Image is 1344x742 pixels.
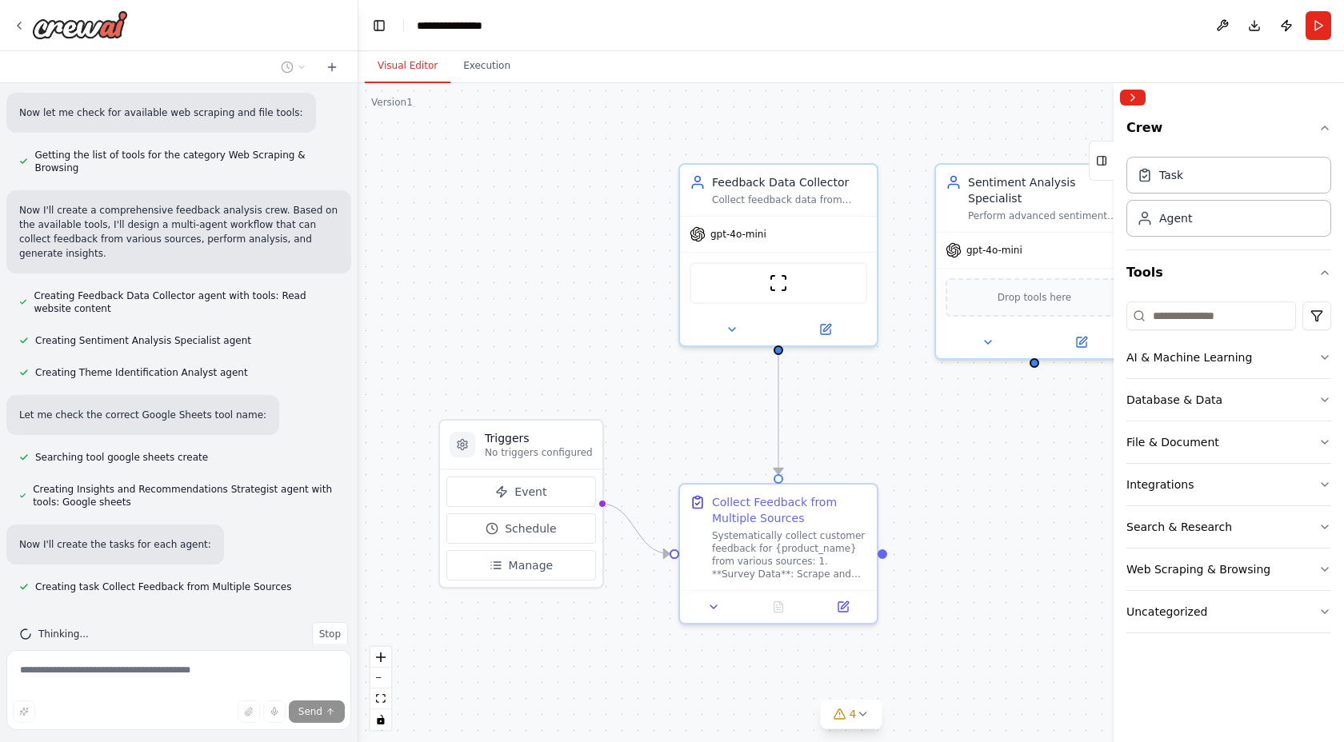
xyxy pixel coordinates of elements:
button: Event [446,477,596,507]
div: Uncategorized [1126,604,1207,620]
span: Stop [319,628,341,640]
p: Now I'll create the tasks for each agent: [19,537,211,552]
div: Sentiment Analysis SpecialistPerform advanced sentiment analysis on all collected feedback for {p... [934,163,1134,360]
div: Collect Feedback from Multiple Sources [712,494,867,526]
div: Perform advanced sentiment analysis on all collected feedback for {product_name}, categorizing em... [968,209,1123,222]
button: Visual Editor [365,50,450,83]
span: Thinking... [38,628,89,640]
g: Edge from ed621331-4c13-4ebd-842d-e5fefb1c38e6 to 10588d25-4861-44c4-944e-e9eecb8ab78d [770,355,786,474]
div: Tools [1126,295,1331,646]
p: Now I'll create a comprehensive feedback analysis crew. Based on the available tools, I'll design... [19,203,338,261]
h3: Triggers [485,430,593,446]
div: Collect Feedback from Multiple SourcesSystematically collect customer feedback for {product_name}... [678,483,878,624]
button: zoom in [370,647,391,668]
g: Edge from triggers to 10588d25-4861-44c4-944e-e9eecb8ab78d [601,496,670,562]
button: Improve this prompt [13,700,35,723]
span: Creating task Collect Feedback from Multiple Sources [35,580,291,593]
img: Logo [32,10,128,39]
span: Manage [509,557,554,573]
button: Integrations [1126,464,1331,505]
span: Drop tools here [998,289,1072,305]
div: File & Document [1126,434,1219,450]
span: Creating Feedback Data Collector agent with tools: Read website content [34,289,338,315]
button: 4 [821,700,882,729]
div: Agent [1159,210,1192,226]
button: Database & Data [1126,379,1331,421]
div: Integrations [1126,477,1194,493]
button: AI & Machine Learning [1126,337,1331,378]
div: Search & Research [1126,519,1232,535]
button: Tools [1126,250,1331,295]
div: Feedback Data Collector [712,174,867,190]
button: Collapse right sidebar [1120,90,1146,106]
button: fit view [370,688,391,709]
button: Uncategorized [1126,591,1331,632]
button: Click to speak your automation idea [263,700,286,723]
div: Systematically collect customer feedback for {product_name} from various sources: 1. **Survey Dat... [712,529,867,580]
button: Toggle Sidebar [1107,83,1120,742]
div: Crew [1126,150,1331,249]
button: Search & Research [1126,506,1331,548]
button: Stop [312,622,348,646]
img: ScrapeWebsiteTool [769,273,788,293]
span: Searching tool google sheets create [35,451,208,464]
button: No output available [745,597,813,616]
button: Web Scraping & Browsing [1126,549,1331,590]
nav: breadcrumb [417,18,499,34]
span: Getting the list of tools for the category Web Scraping & Browsing [34,149,338,174]
span: Creating Sentiment Analysis Specialist agent [35,334,251,347]
div: Web Scraping & Browsing [1126,561,1270,577]
div: AI & Machine Learning [1126,349,1252,365]
button: Send [289,700,345,723]
button: Schedule [446,513,596,544]
span: Event [514,484,546,500]
div: React Flow controls [370,647,391,730]
button: zoom out [370,668,391,688]
button: Hide left sidebar [368,14,390,37]
button: toggle interactivity [370,709,391,730]
button: Manage [446,550,596,580]
button: Open in side panel [815,597,870,616]
button: Open in side panel [1036,333,1126,352]
div: Sentiment Analysis Specialist [968,174,1123,206]
p: No triggers configured [485,446,593,459]
span: gpt-4o-mini [966,244,1022,257]
button: Crew [1126,112,1331,150]
span: Send [298,705,322,718]
button: Switch to previous chat [274,58,313,77]
span: Schedule [505,521,556,537]
span: gpt-4o-mini [710,228,766,241]
button: Start a new chat [319,58,345,77]
p: Now let me check for available web scraping and file tools: [19,106,303,120]
div: Feedback Data CollectorCollect feedback data from multiple sources including {survey_urls}, revie... [678,163,878,347]
div: Version 1 [371,96,413,109]
button: Upload files [238,700,260,723]
div: Collect feedback data from multiple sources including {survey_urls}, review platforms, support ti... [712,193,867,206]
button: Open in side panel [780,320,870,339]
span: Creating Insights and Recommendations Strategist agent with tools: Google sheets [33,483,338,509]
button: File & Document [1126,421,1331,463]
span: Creating Theme Identification Analyst agent [35,366,248,379]
p: Let me check the correct Google Sheets tool name: [19,408,266,422]
button: Execution [450,50,523,83]
div: TriggersNo triggers configuredEventScheduleManage [438,419,604,588]
div: Database & Data [1126,392,1222,408]
span: 4 [850,706,857,722]
div: Task [1159,167,1183,183]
